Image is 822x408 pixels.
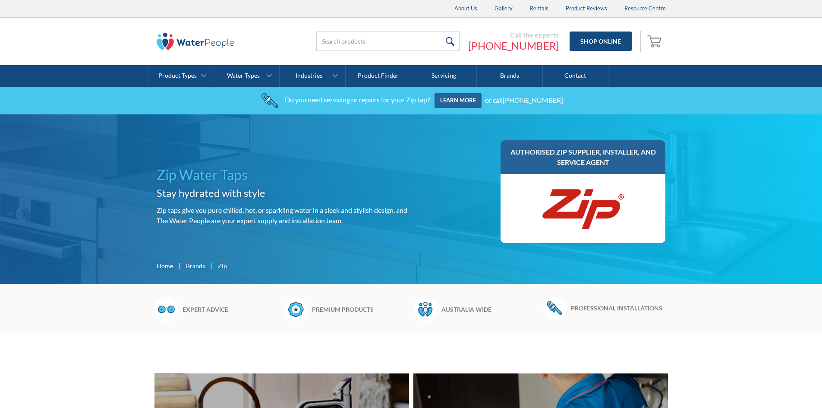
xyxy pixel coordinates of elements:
a: Water Types [214,65,279,87]
a: Shop Online [570,32,632,51]
h2: Stay hydrated with style [157,185,408,201]
img: Glasses [154,297,178,321]
input: Search products [316,32,460,51]
h6: Professional installations [571,304,668,313]
div: Water Types [227,72,260,79]
a: Learn more [435,93,482,108]
div: Industries [296,72,322,79]
div: | [209,260,214,271]
img: Badge [284,297,308,321]
div: or call [485,95,563,104]
img: shopping cart [647,34,664,48]
a: Brands [186,261,205,270]
a: Brands [477,65,542,87]
a: Industries [280,65,345,87]
img: Zip [540,183,626,234]
a: Servicing [411,65,477,87]
img: The Water People [157,33,234,50]
a: Contact [543,65,608,87]
h6: Expert advice [183,305,280,314]
div: Product Types [158,72,197,79]
img: Waterpeople Symbol [413,297,437,321]
a: Product Types [148,65,214,87]
a: [PHONE_NUMBER] [503,95,563,104]
a: [PHONE_NUMBER] [468,39,559,52]
a: Open empty cart [645,31,666,52]
h1: Zip Water Taps [157,164,408,185]
div: Call the experts [468,31,559,39]
h6: Premium products [312,305,409,314]
div: | [177,260,182,271]
p: Zip taps give you pure chilled, hot, or sparkling water in a sleek and stylish design. and The Wa... [157,205,408,226]
div: Zip [218,261,227,270]
a: Product Finder [346,65,411,87]
h3: Authorised Zip supplier, installer, and service agent [509,147,657,168]
div: Do you need servicing or repairs for your Zip tap? [285,95,430,104]
h6: Australia wide [441,305,539,314]
a: Home [157,261,173,270]
img: Wrench [543,297,567,319]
